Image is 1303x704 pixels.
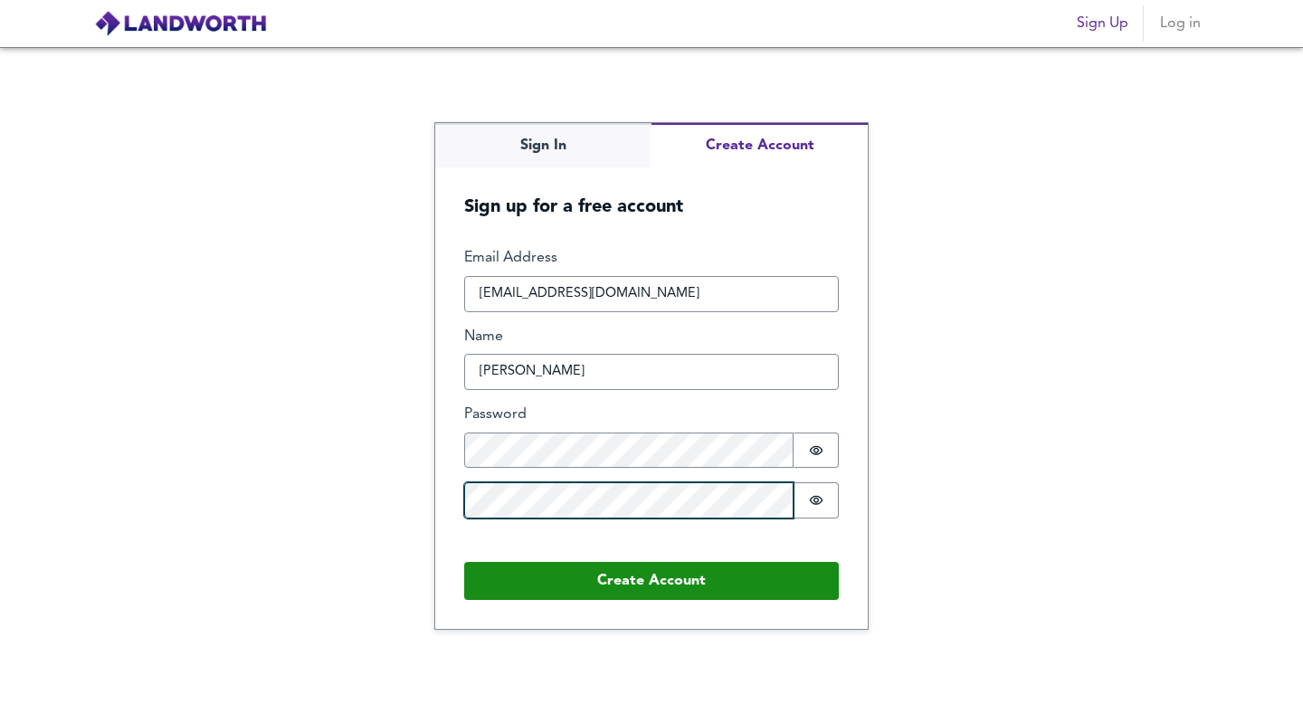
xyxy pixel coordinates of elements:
[1077,11,1128,36] span: Sign Up
[464,327,839,347] label: Name
[651,123,868,167] button: Create Account
[435,123,651,167] button: Sign In
[94,10,267,37] img: logo
[464,354,839,390] input: What should we call you?
[464,248,839,269] label: Email Address
[435,167,868,219] h5: Sign up for a free account
[464,276,839,312] input: How can we reach you?
[1158,11,1202,36] span: Log in
[464,404,839,425] label: Password
[464,562,839,600] button: Create Account
[1151,5,1209,42] button: Log in
[794,482,839,518] button: Show password
[1070,5,1136,42] button: Sign Up
[794,433,839,469] button: Show password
